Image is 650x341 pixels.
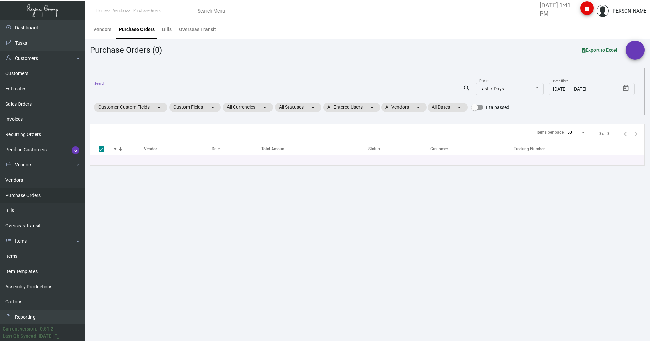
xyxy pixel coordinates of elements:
input: End date [572,87,605,92]
mat-icon: arrow_drop_down [155,103,163,111]
mat-icon: search [463,84,470,92]
button: Open calendar [621,83,631,94]
div: Current version: [3,325,37,333]
div: Bills [162,26,172,33]
label: [DATE] 1:41 PM [540,1,575,18]
span: Vendors [113,8,127,13]
div: Date [212,146,220,152]
mat-chip: All Vendors [381,103,427,112]
div: Overseas Transit [179,26,216,33]
div: Last Qb Synced: [DATE] [3,333,53,340]
div: [PERSON_NAME] [611,7,648,15]
div: Date [212,146,261,152]
span: Last 7 Days [479,86,504,91]
span: PurchaseOrders [133,8,161,13]
mat-icon: arrow_drop_down [368,103,376,111]
mat-chip: Custom Fields [169,103,221,112]
div: Purchase Orders (0) [90,44,162,56]
div: Tracking Number [514,146,545,152]
mat-icon: arrow_drop_down [261,103,269,111]
div: Status [368,146,430,152]
div: 0.51.2 [40,325,53,333]
i: stop [583,5,591,13]
div: Vendors [93,26,111,33]
div: Vendor [144,146,212,152]
div: Customer [430,146,448,152]
mat-icon: arrow_drop_down [455,103,463,111]
div: Items per page: [537,129,565,135]
span: + [634,41,636,60]
mat-icon: arrow_drop_down [309,103,317,111]
div: Vendor [144,146,157,152]
div: 0 of 0 [599,131,609,137]
span: Home [96,8,107,13]
img: admin@bootstrapmaster.com [597,5,609,17]
div: Customer [430,146,514,152]
button: Next page [631,128,642,139]
div: Total Amount [261,146,286,152]
div: Total Amount [261,146,368,152]
mat-chip: All Entered Users [323,103,380,112]
mat-select: Items per page: [567,130,586,135]
div: # [114,146,144,152]
mat-icon: arrow_drop_down [209,103,217,111]
mat-chip: All Currencies [223,103,273,112]
mat-chip: All Statuses [275,103,321,112]
button: stop [580,1,594,15]
span: Eta passed [486,103,510,111]
div: Tracking Number [514,146,644,152]
mat-icon: arrow_drop_down [414,103,422,111]
div: Status [368,146,380,152]
div: # [114,146,116,152]
button: Export to Excel [577,44,623,56]
div: Purchase Orders [119,26,155,33]
input: Start date [553,87,567,92]
mat-chip: All Dates [428,103,468,112]
span: 50 [567,130,572,135]
span: – [568,87,571,92]
span: Export to Excel [582,47,617,53]
button: Previous page [620,128,631,139]
mat-chip: Customer Custom Fields [94,103,167,112]
button: + [626,41,645,60]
